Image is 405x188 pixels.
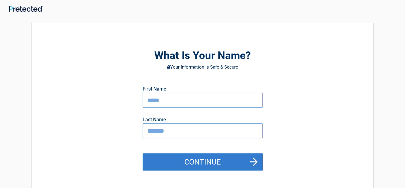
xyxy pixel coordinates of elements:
img: Main Logo [9,6,43,12]
button: Continue [143,153,263,171]
label: First Name [143,87,166,91]
h2: What Is Your Name? [65,49,340,63]
h3: Your Information Is Safe & Secure [65,65,340,69]
label: Last Name [143,117,166,122]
